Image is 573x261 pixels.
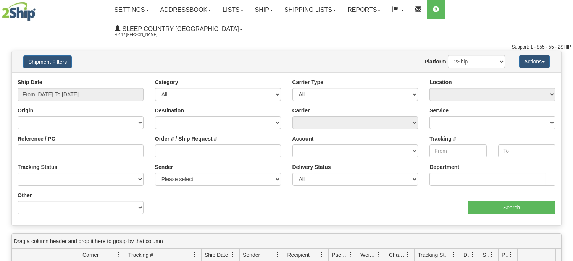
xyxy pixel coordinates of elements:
span: 2044 / [PERSON_NAME] [115,31,172,39]
span: Sender [243,251,260,259]
a: Recipient filter column settings [315,248,328,261]
label: Service [429,107,449,114]
img: logo2044.jpg [2,2,36,21]
a: Packages filter column settings [344,248,357,261]
a: Ship [249,0,279,19]
span: Sleep Country [GEOGRAPHIC_DATA] [121,26,239,32]
input: From [429,144,487,157]
input: To [498,144,555,157]
iframe: chat widget [555,91,572,169]
a: Settings [109,0,155,19]
input: Search [468,201,555,214]
span: Shipment Issues [483,251,489,259]
a: Tracking Status filter column settings [447,248,460,261]
span: Pickup Status [502,251,508,259]
a: Delivery Status filter column settings [466,248,479,261]
button: Shipment Filters [23,55,72,68]
label: Department [429,163,459,171]
span: Delivery Status [463,251,470,259]
span: Packages [332,251,348,259]
label: Delivery Status [292,163,331,171]
span: Recipient [287,251,310,259]
button: Actions [519,55,550,68]
a: Shipment Issues filter column settings [485,248,498,261]
label: Carrier [292,107,310,114]
label: Category [155,78,178,86]
span: Tracking Status [418,251,451,259]
a: Weight filter column settings [373,248,386,261]
a: Carrier filter column settings [112,248,125,261]
a: Charge filter column settings [401,248,414,261]
a: Lists [217,0,249,19]
span: Charge [389,251,405,259]
a: Ship Date filter column settings [226,248,239,261]
label: Reference / PO [18,135,56,143]
label: Account [292,135,314,143]
label: Destination [155,107,184,114]
label: Order # / Ship Request # [155,135,217,143]
label: Ship Date [18,78,42,86]
a: Reports [342,0,386,19]
div: Support: 1 - 855 - 55 - 2SHIP [2,44,571,50]
label: Carrier Type [292,78,323,86]
a: Sleep Country [GEOGRAPHIC_DATA] 2044 / [PERSON_NAME] [109,19,249,39]
label: Location [429,78,452,86]
span: Carrier [82,251,99,259]
a: Tracking # filter column settings [188,248,201,261]
label: Tracking # [429,135,456,143]
span: Ship Date [205,251,228,259]
label: Other [18,191,32,199]
label: Tracking Status [18,163,57,171]
label: Sender [155,163,173,171]
div: grid grouping header [12,234,561,249]
a: Sender filter column settings [271,248,284,261]
a: Addressbook [155,0,217,19]
span: Tracking # [128,251,153,259]
label: Platform [425,58,446,65]
a: Pickup Status filter column settings [504,248,517,261]
label: Origin [18,107,33,114]
span: Weight [360,251,376,259]
a: Shipping lists [279,0,342,19]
